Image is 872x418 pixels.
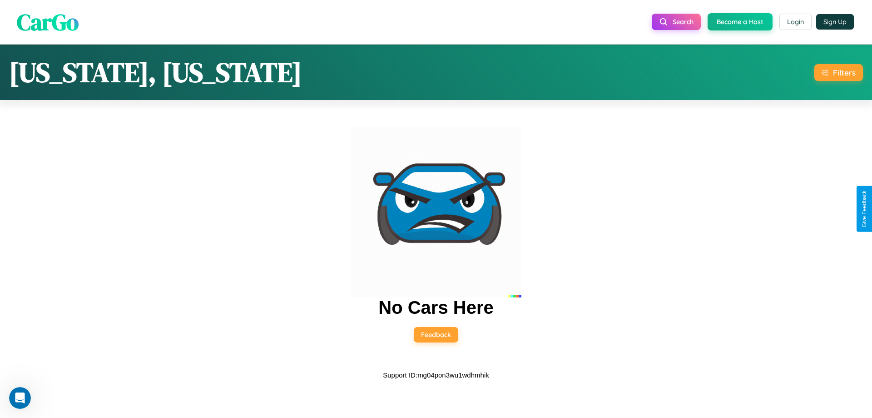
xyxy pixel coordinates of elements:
[708,13,773,30] button: Become a Host
[9,54,302,91] h1: [US_STATE], [US_STATE]
[816,14,854,30] button: Sign Up
[779,14,812,30] button: Login
[351,126,521,297] img: car
[414,327,458,342] button: Feedback
[673,18,694,26] span: Search
[9,387,31,409] iframe: Intercom live chat
[378,297,493,318] h2: No Cars Here
[652,14,701,30] button: Search
[17,6,79,37] span: CarGo
[833,68,856,77] div: Filters
[861,191,867,227] div: Give Feedback
[814,64,863,81] button: Filters
[383,369,489,381] p: Support ID: mg04pon3wu1wdhmhik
